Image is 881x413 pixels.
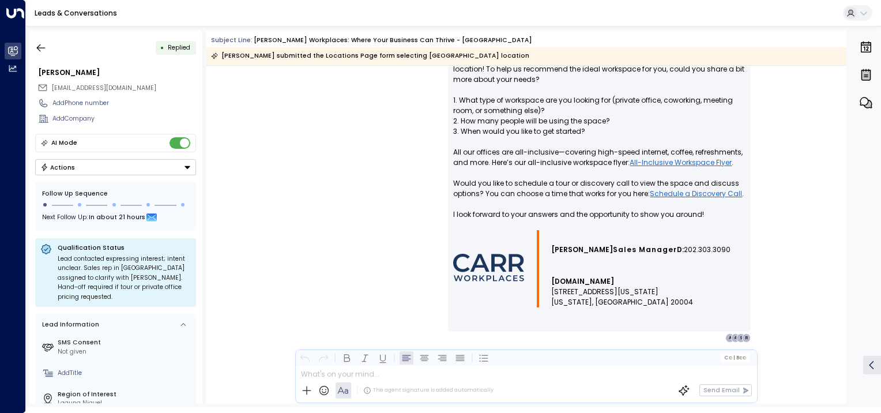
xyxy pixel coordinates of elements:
[42,212,189,224] div: Next Follow Up:
[40,163,76,171] div: Actions
[453,254,524,281] img: AIorK4wmdUJwxG-Ohli4_RqUq38BnJAHKKEYH_xSlvu27wjOc-0oQwkM4SVe9z6dKjMHFqNbWJnNn1sJRSAT
[52,84,156,92] span: [EMAIL_ADDRESS][DOMAIN_NAME]
[51,137,77,149] div: AI Mode
[453,230,746,307] div: Signature
[160,40,164,55] div: •
[650,189,742,199] a: Schedule a Discovery Call
[58,254,191,302] div: Lead contacted expressing interest; intent unclear. Sales rep in [GEOGRAPHIC_DATA] assigned to cl...
[38,67,196,78] div: [PERSON_NAME]
[684,245,731,255] span: 202.303.3090
[721,354,750,362] button: Cc|Bcc
[316,351,330,365] button: Redo
[52,99,196,108] div: AddPhone number
[89,212,145,224] span: In about 21 hours
[211,50,529,62] div: [PERSON_NAME] submitted the Locations Page form selecting [GEOGRAPHIC_DATA] location
[551,245,613,255] span: [PERSON_NAME]
[35,8,117,18] a: Leads & Conversations
[742,333,751,343] div: R
[677,245,684,255] span: D:
[551,287,693,307] span: [STREET_ADDRESS][US_STATE] [US_STATE], [GEOGRAPHIC_DATA] 20004
[725,333,735,343] div: A
[42,189,189,198] div: Follow Up Sequence
[39,320,99,329] div: Lead Information
[52,84,156,93] span: rh.analyst@gmail.com
[254,36,532,45] div: [PERSON_NAME] Workplaces: Where Your Business Can Thrive - [GEOGRAPHIC_DATA]
[58,369,193,378] div: AddTitle
[298,351,312,365] button: Undo
[168,43,190,52] span: Replied
[613,245,677,255] span: Sales Manager
[58,399,193,408] div: Laguna Niguel
[551,276,614,287] a: [DOMAIN_NAME]
[736,333,746,343] div: S
[363,386,494,395] div: The agent signature is added automatically
[58,347,193,356] div: Not given
[58,338,193,347] label: SMS Consent
[731,333,740,343] div: 4
[724,355,746,361] span: Cc Bcc
[35,159,196,175] button: Actions
[58,390,193,399] label: Region of Interest
[630,157,732,168] a: All-Inclusive Workspace Flyer
[733,355,735,361] span: |
[211,36,253,44] span: Subject Line:
[35,159,196,175] div: Button group with a nested menu
[52,114,196,123] div: AddCompany
[453,33,746,230] p: Hi [PERSON_NAME], Thank you for your interest in [PERSON_NAME] Workplaces’ [GEOGRAPHIC_DATA] loca...
[58,243,191,252] p: Qualification Status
